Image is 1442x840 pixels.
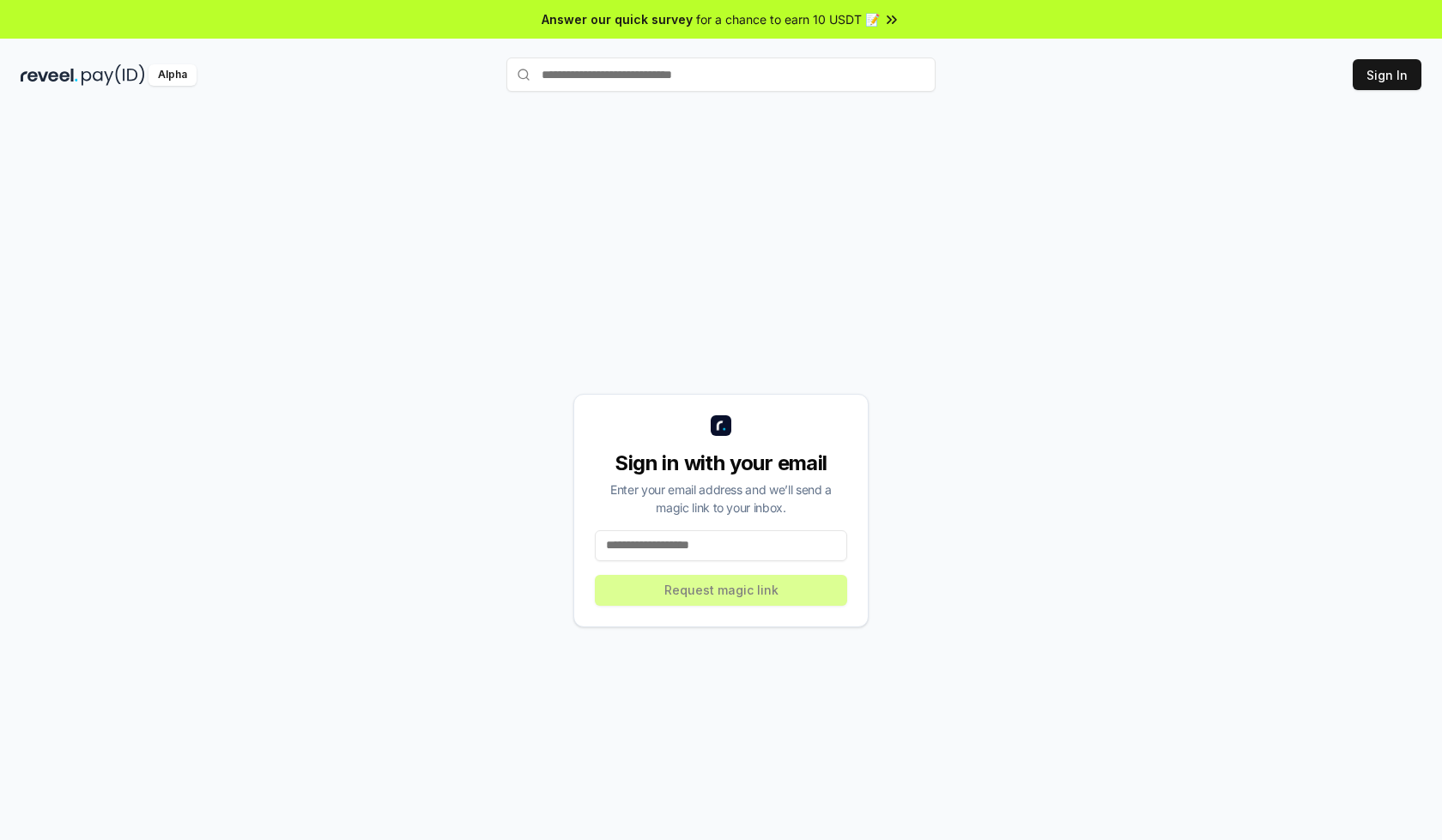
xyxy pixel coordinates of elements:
[711,415,731,436] img: logo_small
[148,64,197,86] div: Alpha
[595,480,847,517] div: Enter your email address and we’ll send a magic link to your inbox.
[21,64,78,86] img: reveel_dark
[1353,59,1421,90] button: Sign In
[696,10,880,28] span: for a chance to earn 10 USDT 📝
[82,64,145,86] img: pay_id
[542,10,693,28] span: Answer our quick survey
[595,450,847,477] div: Sign in with your email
